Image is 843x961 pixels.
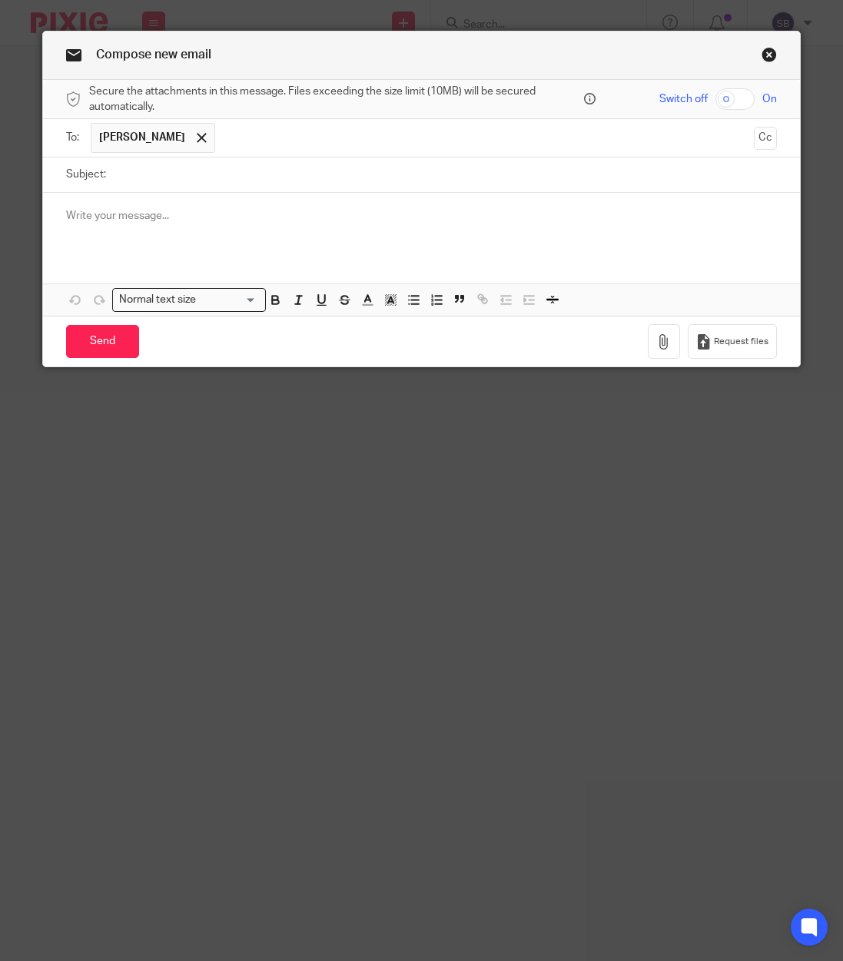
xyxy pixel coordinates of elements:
[688,324,777,359] button: Request files
[714,336,768,348] span: Request files
[201,292,257,308] input: Search for option
[89,84,580,115] span: Secure the attachments in this message. Files exceeding the size limit (10MB) will be secured aut...
[754,127,777,150] button: Cc
[96,48,211,61] span: Compose new email
[66,325,139,358] input: Send
[66,130,83,145] label: To:
[762,47,777,68] a: Close this dialog window
[762,91,777,107] span: On
[116,292,200,308] span: Normal text size
[66,167,106,182] label: Subject:
[659,91,708,107] span: Switch off
[112,288,266,312] div: Search for option
[99,130,185,145] span: [PERSON_NAME]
